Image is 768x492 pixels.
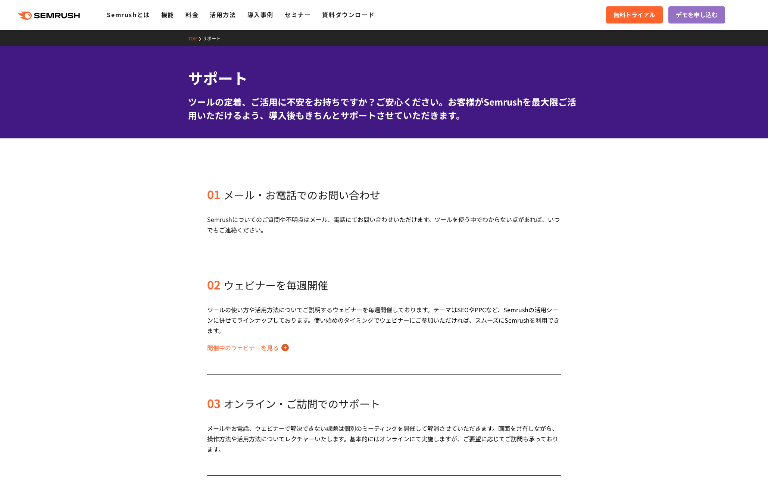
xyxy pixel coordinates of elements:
[224,396,380,411] span: オンライン・ご訪問でのサポート
[185,10,199,19] a: 料金
[247,10,274,19] a: 導入事例
[188,95,580,122] div: ツールの定着、ご活用に不安をお持ちですか？ご安心ください。お客様がSemrushを最大限ご活用いただけるよう、導入後もきちんとサポートさせていただきます。
[676,10,718,20] span: デモを申し込む
[207,304,561,336] div: ツールの使い方や活用方法についてご説明するウェビナーを毎週開催しております。テーマはSEOやPPCなど、Semrushの活用シーンに併せてラインナップしております。使い始めのタイミングでウェビナ...
[207,214,561,235] div: Semrushについてのご質問や不明点はメール、電話にてお問い合わせいただけます。ツールを使う中でわからない点があれば、いつでもご連絡ください。
[224,278,328,292] span: ウェビナーを毎週開催
[188,67,580,89] h1: サポート
[107,10,150,19] a: Semrushとは
[668,6,725,23] a: デモを申し込む
[203,35,226,41] a: サポート
[224,187,380,202] span: メール・お電話でのお問い合わせ
[207,423,561,454] div: メールやお電話、ウェビナーで解決できない課題は個別のミーティングを開催して解消させていただきます。画面を共有しながら、操作方法や活用方法についてレクチャーいたします。基本的にはオンラインにて実施...
[207,276,221,293] span: 02
[207,186,221,203] span: 01
[207,342,289,354] a: 開催中のウェビナーを見る
[606,6,663,23] a: 無料トライアル
[161,10,174,19] a: 機能
[614,10,655,20] span: 無料トライアル
[207,395,221,411] span: 03
[285,10,311,19] a: セミナー
[188,35,203,41] a: TOP
[322,10,375,19] a: 資料ダウンロード
[210,10,236,19] a: 活用方法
